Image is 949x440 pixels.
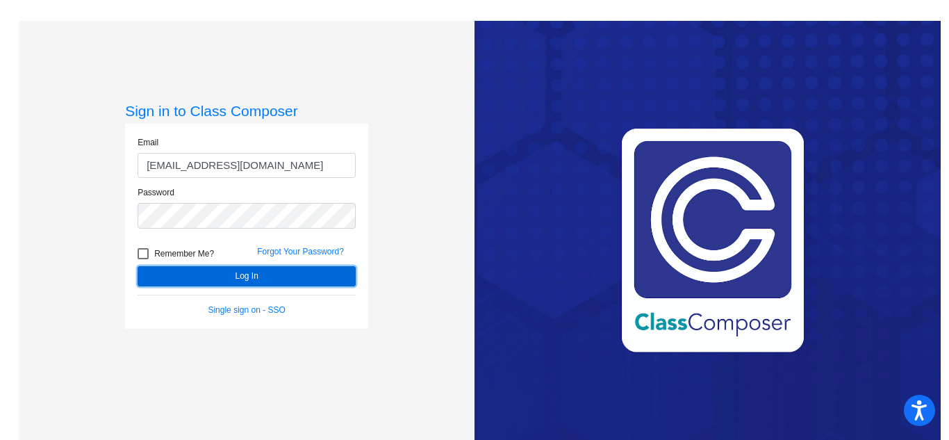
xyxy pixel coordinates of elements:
button: Log In [138,266,356,286]
a: Forgot Your Password? [257,247,344,256]
label: Email [138,136,158,149]
label: Password [138,186,174,199]
a: Single sign on - SSO [208,305,285,315]
h3: Sign in to Class Composer [125,102,368,120]
span: Remember Me? [154,245,214,262]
